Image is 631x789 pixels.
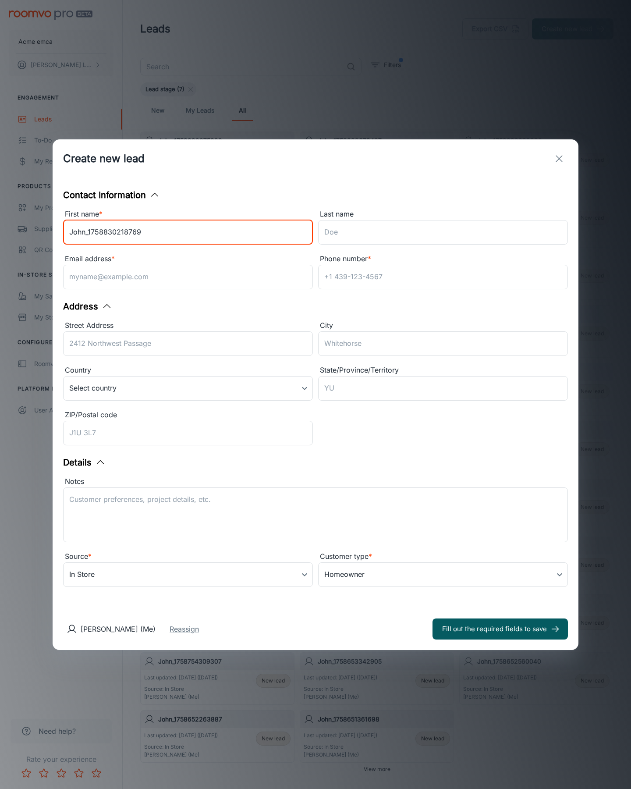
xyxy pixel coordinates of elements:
[318,562,568,587] div: Homeowner
[81,624,156,634] p: [PERSON_NAME] (Me)
[63,188,160,202] button: Contact Information
[170,624,199,634] button: Reassign
[63,365,313,376] div: Country
[63,376,313,401] div: Select country
[63,421,313,445] input: J1U 3L7
[63,331,313,356] input: 2412 Northwest Passage
[318,253,568,265] div: Phone number
[318,551,568,562] div: Customer type
[63,562,313,587] div: In Store
[432,618,568,640] button: Fill out the required fields to save
[63,551,313,562] div: Source
[63,320,313,331] div: Street Address
[63,265,313,289] input: myname@example.com
[318,376,568,401] input: YU
[63,300,112,313] button: Address
[318,320,568,331] div: City
[318,220,568,245] input: Doe
[63,476,568,487] div: Notes
[318,265,568,289] input: +1 439-123-4567
[318,331,568,356] input: Whitehorse
[63,220,313,245] input: John
[318,209,568,220] div: Last name
[63,253,313,265] div: Email address
[318,365,568,376] div: State/Province/Territory
[63,409,313,421] div: ZIP/Postal code
[63,209,313,220] div: First name
[63,151,145,167] h1: Create new lead
[63,456,106,469] button: Details
[550,150,568,167] button: exit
